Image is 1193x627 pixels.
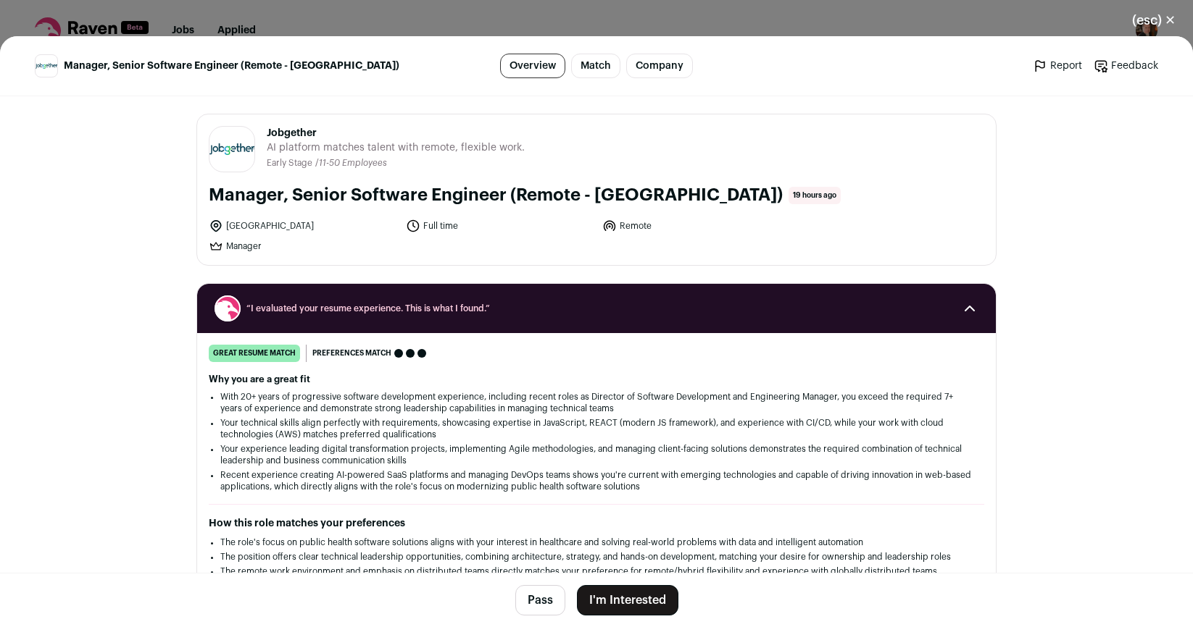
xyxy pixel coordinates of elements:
li: Early Stage [267,158,315,169]
li: The position offers clear technical leadership opportunities, combining architecture, strategy, a... [220,551,973,563]
span: Preferences match [312,346,391,361]
li: Your technical skills align perfectly with requirements, showcasing expertise in JavaScript, REAC... [220,417,973,440]
li: Full time [406,219,594,233]
span: “I evaluated your resume experience. This is what I found.” [246,303,947,314]
li: / [315,158,387,169]
li: Remote [602,219,791,233]
a: Feedback [1094,59,1158,73]
div: great resume match [209,345,300,362]
span: Jobgether [267,126,525,140]
button: I'm Interested [577,585,678,615]
button: Close modal [1115,4,1193,36]
a: Overview [500,54,565,78]
li: The remote work environment and emphasis on distributed teams directly matches your preference fo... [220,565,973,577]
a: Company [626,54,693,78]
a: Match [571,54,620,78]
button: Pass [515,585,565,615]
span: Manager, Senior Software Engineer (Remote - [GEOGRAPHIC_DATA]) [64,59,399,73]
li: Recent experience creating AI-powered SaaS platforms and managing DevOps teams shows you're curre... [220,469,973,492]
h1: Manager, Senior Software Engineer (Remote - [GEOGRAPHIC_DATA]) [209,184,783,207]
img: 2f0507b7b970e2aa8dbb0a678288a59332fe383c5938d70ab71b04b158010895.jpg [36,63,57,68]
img: 2f0507b7b970e2aa8dbb0a678288a59332fe383c5938d70ab71b04b158010895.jpg [209,143,254,154]
span: AI platform matches talent with remote, flexible work. [267,140,525,155]
h2: Why you are a great fit [209,374,984,385]
span: 19 hours ago [789,187,841,204]
li: [GEOGRAPHIC_DATA] [209,219,397,233]
h2: How this role matches your preferences [209,516,984,531]
li: With 20+ years of progressive software development experience, including recent roles as Director... [220,391,973,414]
li: Manager [209,239,397,253]
span: 11-50 Employees [319,159,387,167]
li: Your experience leading digital transformation projects, implementing Agile methodologies, and ma... [220,443,973,466]
a: Report [1033,59,1082,73]
li: The role's focus on public health software solutions aligns with your interest in healthcare and ... [220,536,973,548]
